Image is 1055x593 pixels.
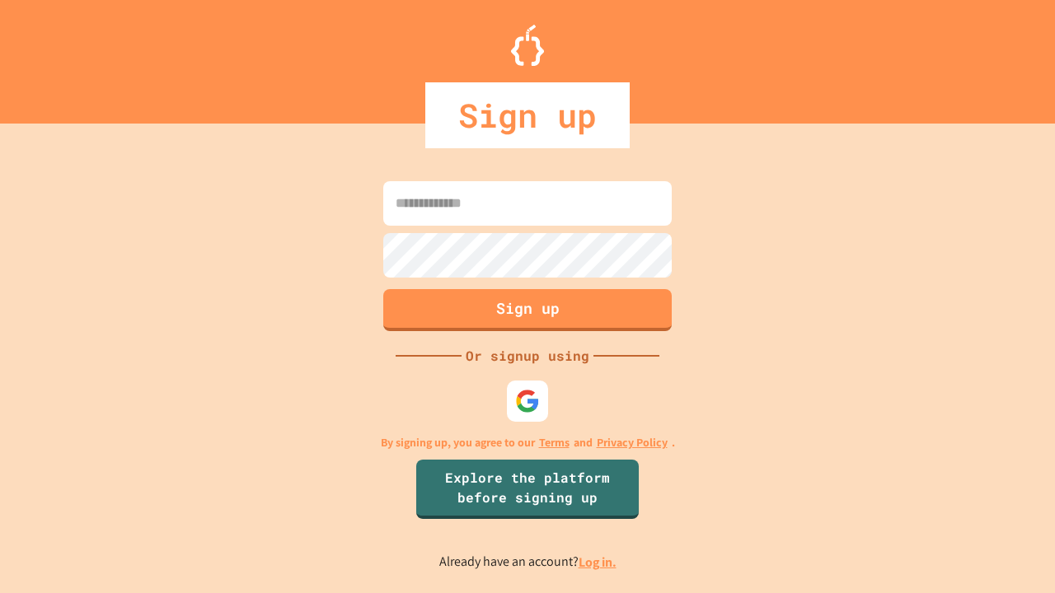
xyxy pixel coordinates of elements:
[579,553,617,571] a: Log in.
[515,389,540,413] img: google-icon.svg
[439,552,617,572] p: Already have an account?
[381,434,675,451] p: By signing up, you agree to our and .
[425,82,630,148] div: Sign up
[383,289,672,331] button: Sign up
[511,25,544,66] img: Logo.svg
[416,460,639,519] a: Explore the platform before signing up
[597,434,668,451] a: Privacy Policy
[539,434,570,451] a: Terms
[462,346,593,366] div: Or signup using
